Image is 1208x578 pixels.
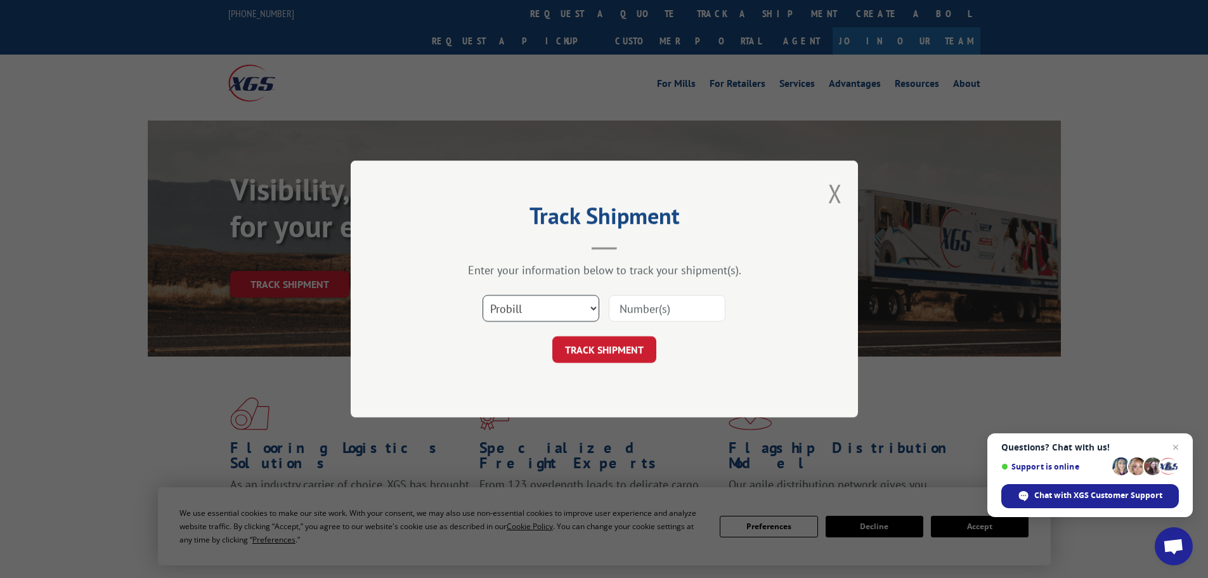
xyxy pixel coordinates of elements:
[552,336,656,363] button: TRACK SHIPMENT
[1034,490,1162,501] span: Chat with XGS Customer Support
[414,263,795,277] div: Enter your information below to track your shipment(s).
[1001,484,1179,508] div: Chat with XGS Customer Support
[828,176,842,210] button: Close modal
[609,295,725,322] input: Number(s)
[1001,442,1179,452] span: Questions? Chat with us!
[1001,462,1108,471] span: Support is online
[1155,527,1193,565] div: Open chat
[1168,440,1183,455] span: Close chat
[414,207,795,231] h2: Track Shipment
